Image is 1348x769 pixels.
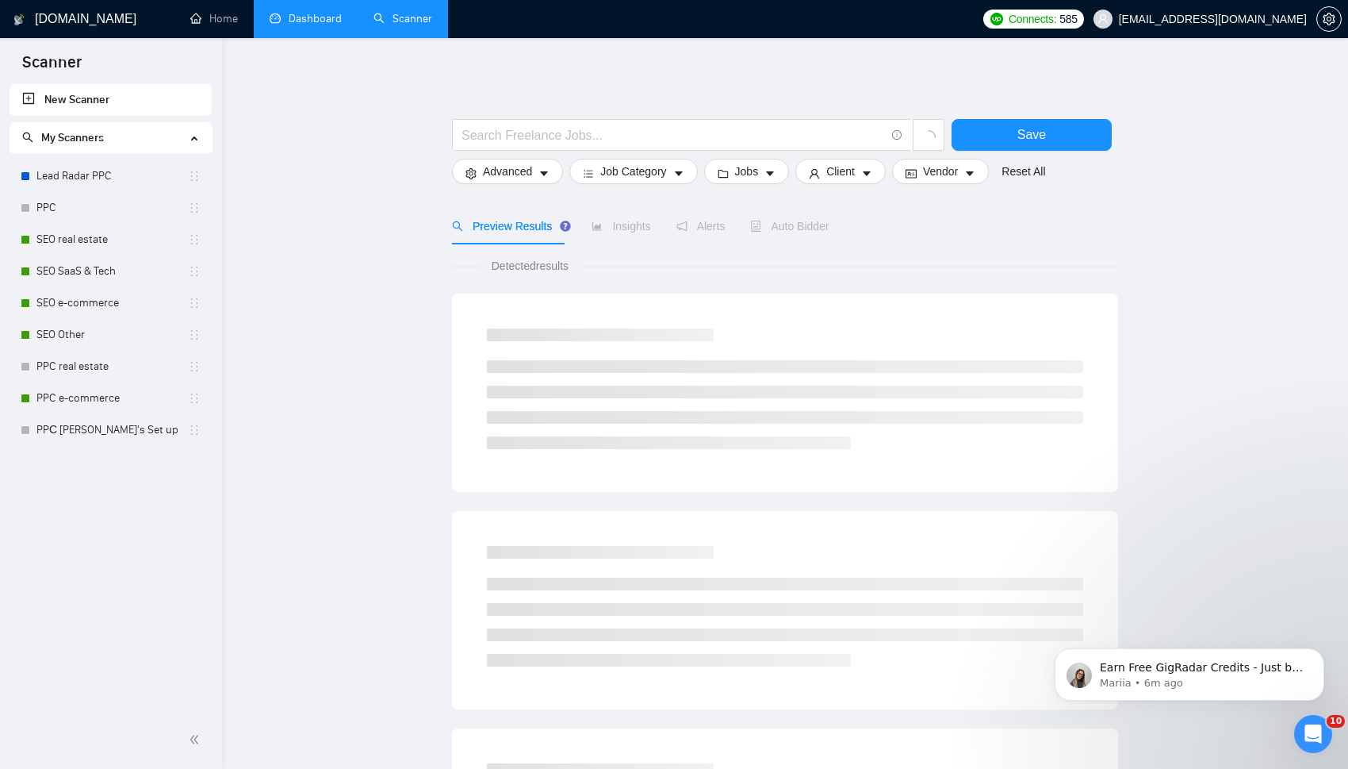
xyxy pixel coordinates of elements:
button: Save [952,119,1112,151]
span: caret-down [538,167,550,179]
span: bars [583,167,594,179]
span: notification [676,221,687,232]
li: SEO real estate [10,224,212,256]
span: search [452,221,463,232]
a: Lead Radar PPC [36,160,188,192]
span: caret-down [964,167,975,179]
span: holder [188,233,201,246]
a: PPC real estate [36,351,188,383]
span: holder [188,424,201,436]
span: Connects: [1009,10,1056,28]
span: Detected results [481,257,580,275]
span: My Scanners [41,131,104,144]
span: Scanner [10,51,94,84]
span: holder [188,392,201,405]
span: holder [188,297,201,310]
span: setting [1317,13,1341,25]
span: folder [718,167,729,179]
a: searchScanner [373,12,432,25]
span: Alerts [676,220,726,233]
button: barsJob Categorycaret-down [569,159,697,184]
span: info-circle [892,130,902,140]
a: SEO SaaS & Tech [36,256,188,287]
span: Auto Bidder [750,220,829,233]
span: setting [465,167,477,179]
span: caret-down [673,167,684,179]
span: holder [188,360,201,373]
span: Advanced [483,163,532,180]
span: Save [1017,125,1046,144]
img: logo [13,7,25,33]
li: PPC real estate [10,351,212,383]
input: Search Freelance Jobs... [461,125,885,145]
a: SEO real estate [36,224,188,256]
iframe: Intercom notifications message [1031,615,1348,726]
a: setting [1316,13,1342,25]
a: PPC [36,192,188,224]
span: Insights [592,220,650,233]
span: robot [750,221,761,232]
a: New Scanner [22,84,199,116]
button: setting [1316,6,1342,32]
span: idcard [906,167,917,179]
li: SEO Other [10,319,212,351]
span: caret-down [764,167,775,179]
span: Preview Results [452,220,566,233]
a: Reset All [1001,163,1045,180]
span: user [1097,13,1109,25]
li: New Scanner [10,84,212,116]
span: holder [188,265,201,278]
button: userClientcaret-down [795,159,886,184]
iframe: Intercom live chat [1294,715,1332,753]
span: Vendor [923,163,958,180]
a: PPС [PERSON_NAME]'s Set up [36,414,188,446]
span: loading [921,130,936,144]
a: homeHome [190,12,238,25]
li: SEO SaaS & Tech [10,256,212,287]
span: user [809,167,820,179]
span: caret-down [861,167,872,179]
span: 585 [1059,10,1077,28]
span: holder [188,329,201,341]
li: PPC e-commerce [10,383,212,414]
button: settingAdvancedcaret-down [452,159,563,184]
li: PPС Misha's Set up [10,414,212,446]
span: holder [188,170,201,183]
span: Job Category [600,163,666,180]
span: area-chart [592,221,603,232]
span: My Scanners [22,131,104,144]
a: SEO Other [36,319,188,351]
li: PPC [10,192,212,224]
button: folderJobscaret-down [704,159,790,184]
a: SEO e-commerce [36,287,188,319]
img: upwork-logo.png [990,13,1003,25]
a: PPC e-commerce [36,383,188,414]
span: holder [188,202,201,214]
div: Tooltip anchor [558,219,573,233]
span: search [22,132,33,143]
a: dashboardDashboard [270,12,342,25]
li: SEO e-commerce [10,287,212,319]
li: Lead Radar PPC [10,160,212,192]
button: idcardVendorcaret-down [892,159,989,184]
span: double-left [189,732,205,748]
span: 10 [1327,715,1345,728]
span: Client [826,163,855,180]
span: Jobs [735,163,759,180]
